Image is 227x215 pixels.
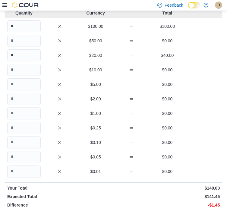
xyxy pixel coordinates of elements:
p: $1.00 [79,110,112,116]
p: Currency [79,10,112,16]
input: Quantity [7,165,41,178]
input: Quantity [7,93,41,105]
p: | [211,2,213,9]
p: $0.05 [79,154,112,160]
p: $100.00 [79,23,112,29]
p: $141.45 [115,194,220,200]
input: Quantity [7,151,41,163]
p: $50.00 [79,38,112,44]
div: Julie Thorkelson [215,2,222,9]
p: Quantity [7,10,41,16]
input: Quantity [7,136,41,148]
input: Quantity [7,49,41,61]
p: $20.00 [79,52,112,58]
p: $0.25 [79,125,112,131]
input: Quantity [7,20,41,32]
span: Feedback [165,2,183,8]
p: $0.00 [150,110,184,116]
p: $10.00 [79,67,112,73]
p: $0.00 [150,67,184,73]
p: $0.00 [150,154,184,160]
p: $0.00 [150,168,184,174]
p: $0.00 [150,96,184,102]
input: Dark Mode [188,2,200,8]
input: Quantity [7,107,41,119]
p: Your Total [7,185,112,191]
p: $0.00 [150,81,184,87]
p: $0.00 [150,125,184,131]
img: Cova [12,2,39,8]
input: Quantity [7,64,41,76]
p: $100.00 [150,23,184,29]
input: Quantity [7,122,41,134]
p: $5.00 [79,81,112,87]
p: $0.10 [79,139,112,145]
p: Difference [7,202,112,208]
p: -$1.45 [115,202,220,208]
input: Quantity [7,78,41,90]
p: $140.00 [115,185,220,191]
p: Total [150,10,184,16]
p: $0.01 [79,168,112,174]
p: Expected Total [7,194,112,200]
p: $0.00 [150,38,184,44]
p: $2.00 [79,96,112,102]
span: JT [216,2,220,9]
p: $40.00 [150,52,184,58]
p: $0.00 [150,139,184,145]
input: Quantity [7,35,41,47]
